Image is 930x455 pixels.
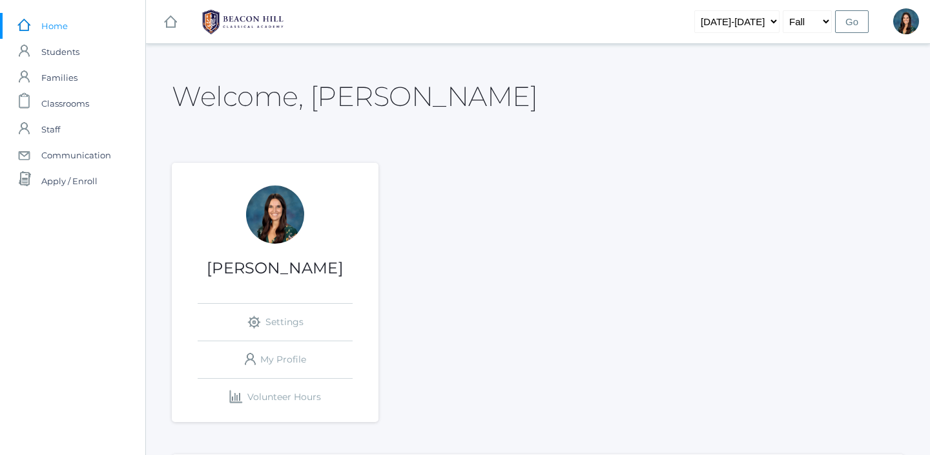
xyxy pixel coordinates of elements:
[893,8,919,34] div: Jordyn Dewey
[41,39,79,65] span: Students
[41,142,111,168] span: Communication
[41,116,60,142] span: Staff
[41,13,68,39] span: Home
[198,379,353,416] a: Volunteer Hours
[41,168,98,194] span: Apply / Enroll
[172,260,378,277] h1: [PERSON_NAME]
[41,65,77,90] span: Families
[194,6,291,38] img: 1_BHCALogos-05.png
[198,304,353,341] a: Settings
[835,10,869,33] input: Go
[246,185,304,244] div: Jordyn Dewey
[41,90,89,116] span: Classrooms
[172,81,537,111] h2: Welcome, [PERSON_NAME]
[198,341,353,378] a: My Profile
